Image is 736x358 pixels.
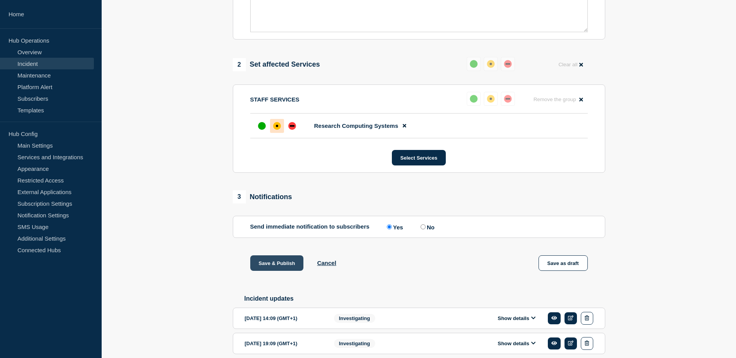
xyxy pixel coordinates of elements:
[250,223,370,231] p: Send immediate notification to subscribers
[529,92,588,107] button: Remove the group
[314,122,398,129] span: Research Computing Systems
[233,190,246,203] span: 3
[334,339,375,348] span: Investigating
[233,58,320,71] div: Set affected Services
[533,96,576,102] span: Remove the group
[487,60,495,68] div: affected
[470,95,478,103] div: up
[250,255,304,271] button: Save & Publish
[484,57,498,71] button: affected
[554,57,587,72] button: Clear all
[245,312,322,325] div: [DATE] 14:09 (GMT+1)
[470,60,478,68] div: up
[504,60,512,68] div: down
[504,95,512,103] div: down
[387,224,392,229] input: Yes
[250,223,588,231] div: Send immediate notification to subscribers
[501,92,515,106] button: down
[495,315,538,322] button: Show details
[250,96,300,103] p: STAFF SERVICES
[233,58,246,71] span: 2
[484,92,498,106] button: affected
[273,122,281,130] div: affected
[392,150,446,165] button: Select Services
[317,260,336,266] button: Cancel
[421,224,426,229] input: No
[334,314,375,323] span: Investigating
[245,337,322,350] div: [DATE] 19:09 (GMT+1)
[539,255,588,271] button: Save as draft
[244,295,605,302] h2: Incident updates
[501,57,515,71] button: down
[467,57,481,71] button: up
[288,122,296,130] div: down
[467,92,481,106] button: up
[495,340,538,347] button: Show details
[419,223,435,231] label: No
[233,190,292,203] div: Notifications
[487,95,495,103] div: affected
[385,223,403,231] label: Yes
[258,122,266,130] div: up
